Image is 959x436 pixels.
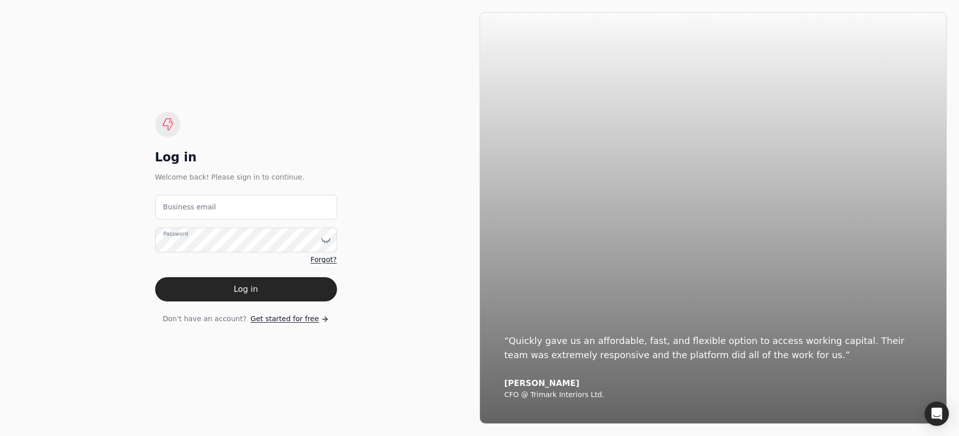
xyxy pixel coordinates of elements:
label: Password [163,230,188,238]
a: Forgot? [310,254,337,265]
div: CFO @ Trimark Interiors Ltd. [504,390,922,400]
label: Business email [163,202,216,212]
span: Don't have an account? [163,314,247,324]
button: Log in [155,277,337,301]
div: Log in [155,149,337,165]
div: Open Intercom Messenger [925,402,949,426]
div: [PERSON_NAME] [504,378,922,388]
div: Welcome back! Please sign in to continue. [155,171,337,183]
div: “Quickly gave us an affordable, fast, and flexible option to access working capital. Their team w... [504,334,922,362]
a: Get started for free [251,314,329,324]
span: Get started for free [251,314,319,324]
